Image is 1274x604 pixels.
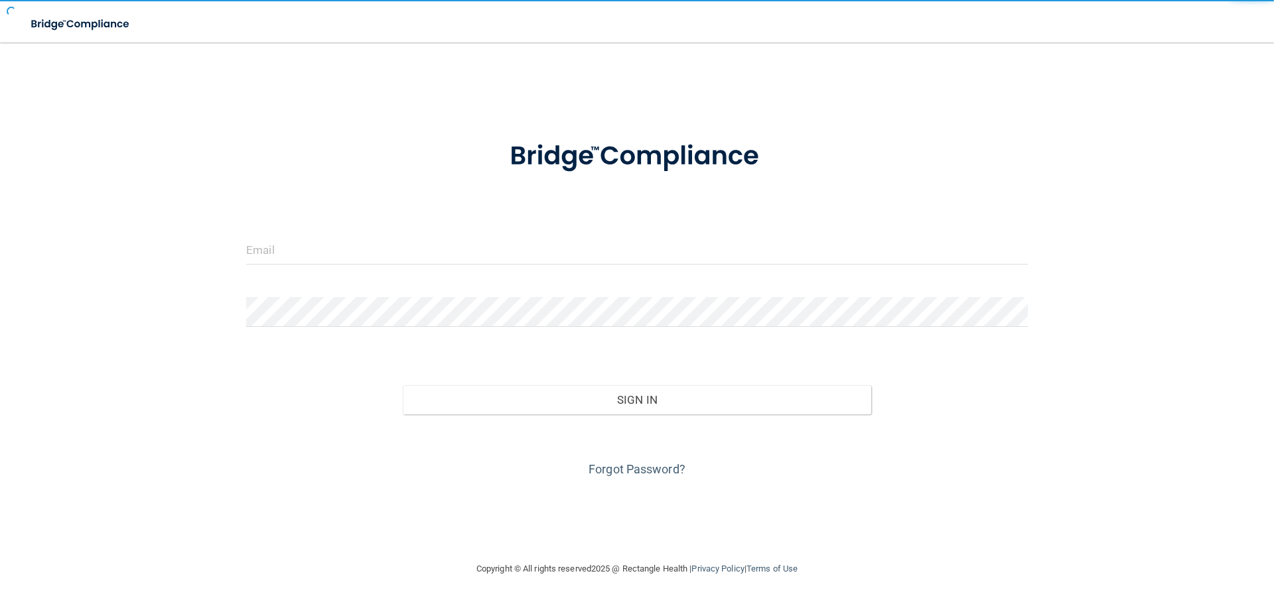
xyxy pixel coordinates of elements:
a: Terms of Use [746,564,798,574]
button: Sign In [403,385,872,414]
img: bridge_compliance_login_screen.278c3ca4.svg [482,122,792,191]
a: Forgot Password? [589,462,685,476]
img: bridge_compliance_login_screen.278c3ca4.svg [20,11,142,38]
div: Copyright © All rights reserved 2025 @ Rectangle Health | | [395,548,879,590]
a: Privacy Policy [691,564,744,574]
input: Email [246,235,1028,265]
